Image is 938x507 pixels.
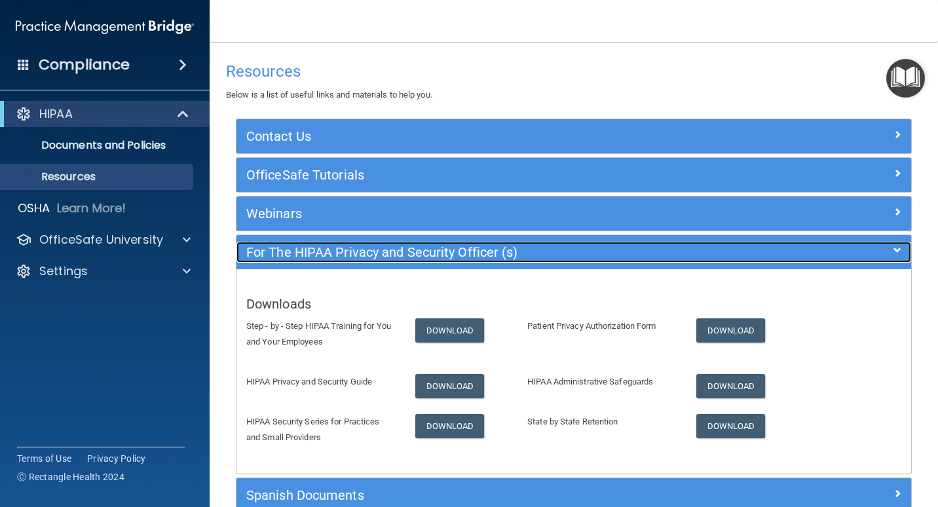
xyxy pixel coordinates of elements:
[39,263,88,279] p: Settings
[39,106,73,122] p: HIPAA
[9,170,187,183] p: Resources
[246,164,901,185] a: OfficeSafe Tutorials
[415,318,485,343] a: Download
[696,318,766,343] a: Download
[527,374,677,390] p: HIPAA Administrative Safeguards
[696,414,766,438] a: Download
[16,263,191,279] a: Settings
[872,417,922,466] iframe: Drift Widget Chat Controller
[39,232,163,248] p: OfficeSafe University
[57,200,126,216] p: Learn More!
[886,59,925,98] button: Open Resource Center
[16,232,191,248] a: OfficeSafe University
[246,203,901,224] a: Webinars
[246,168,733,182] h5: OfficeSafe Tutorials
[246,374,396,390] p: HIPAA Privacy and Security Guide
[246,206,733,221] h5: Webinars
[246,297,901,311] h5: Downloads
[17,470,124,483] span: Ⓒ Rectangle Health 2024
[16,106,190,122] a: HIPAA
[415,414,485,438] a: Download
[246,318,396,350] p: Step - by - Step HIPAA Training for You and Your Employees
[246,242,901,263] a: For The HIPAA Privacy and Security Officer (s)
[17,452,71,465] a: Terms of Use
[246,485,901,506] a: Spanish Documents
[9,139,187,152] p: Documents and Policies
[246,126,901,147] a: Contact Us
[696,374,766,398] a: Download
[87,452,146,465] a: Privacy Policy
[39,56,130,74] h4: Compliance
[527,414,677,430] p: State by State Retention
[246,488,733,502] h5: Spanish Documents
[246,245,733,259] h5: For The HIPAA Privacy and Security Officer (s)
[226,90,432,100] span: Below is a list of useful links and materials to help you.
[415,374,485,398] a: Download
[18,200,50,216] p: OSHA
[527,318,677,334] p: Patient Privacy Authorization Form
[246,414,396,445] p: HIPAA Security Series for Practices and Small Providers
[16,14,194,40] img: PMB logo
[246,129,733,143] h5: Contact Us
[226,63,922,80] h4: Resources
